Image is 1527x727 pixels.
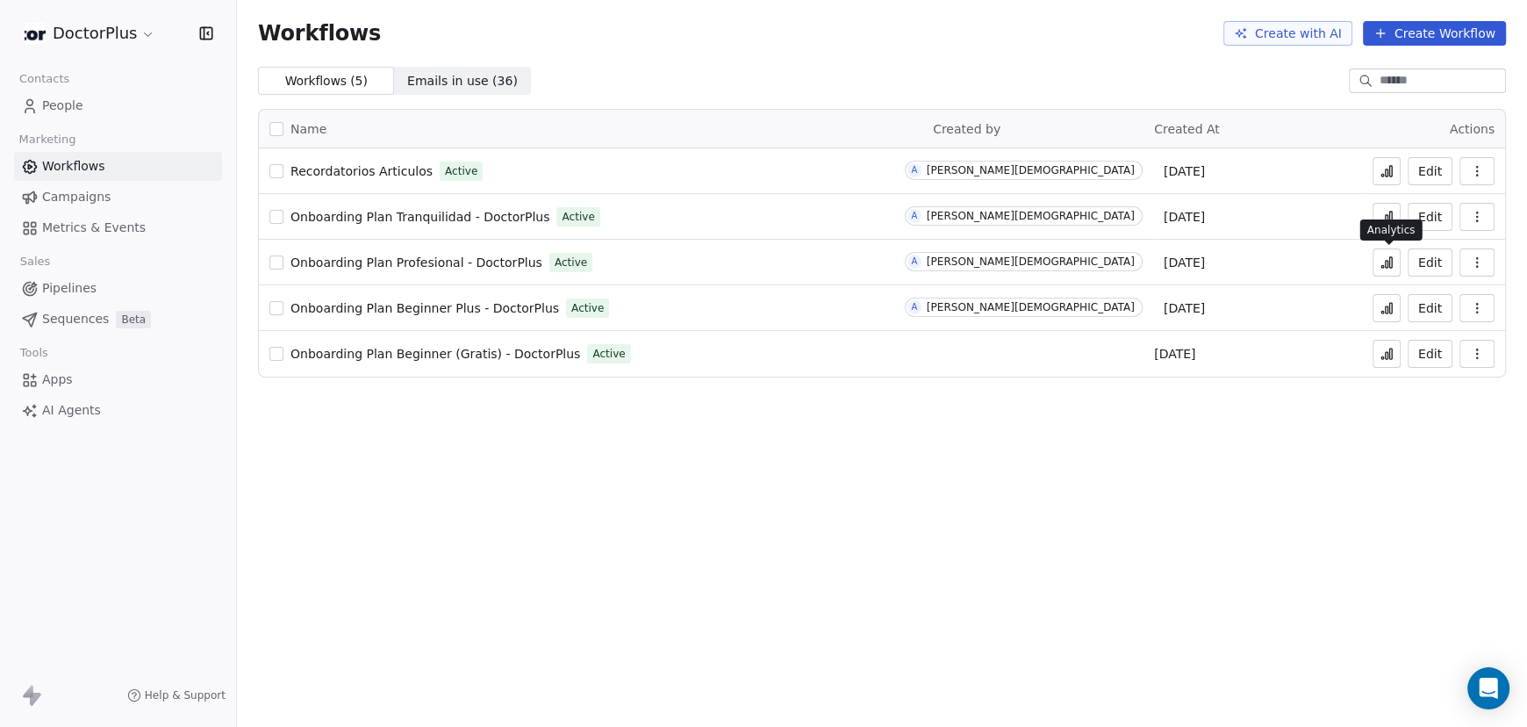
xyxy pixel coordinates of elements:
span: Sequences [42,310,109,328]
span: Onboarding Plan Beginner Plus - DoctorPlus [290,301,559,315]
button: Edit [1408,157,1452,185]
a: AI Agents [14,396,222,425]
span: Actions [1450,122,1495,136]
a: Recordatorios Articulos [290,162,433,180]
a: SequencesBeta [14,305,222,334]
button: DoctorPlus [21,18,159,48]
span: Onboarding Plan Tranquilidad - DoctorPlus [290,210,549,224]
div: [PERSON_NAME][DEMOGRAPHIC_DATA] [927,256,1135,268]
a: Onboarding Plan Tranquilidad - DoctorPlus [290,208,549,226]
div: A [911,209,917,223]
span: [DATE] [1164,254,1205,271]
a: Workflows [14,152,222,181]
button: Create with AI [1223,21,1352,46]
a: Onboarding Plan Profesional - DoctorPlus [290,254,542,271]
span: Emails in use ( 36 ) [407,72,518,90]
span: Sales [12,248,58,275]
a: Metrics & Events [14,213,222,242]
span: Active [562,209,594,225]
span: Recordatorios Articulos [290,164,433,178]
span: Name [290,120,326,139]
span: [DATE] [1164,162,1205,180]
span: Active [592,346,625,362]
a: Apps [14,365,222,394]
a: People [14,91,222,120]
span: Workflows [258,21,381,46]
span: DoctorPlus [53,22,137,45]
button: Edit [1408,203,1452,231]
span: Active [445,163,477,179]
span: Active [571,300,604,316]
span: Help & Support [145,688,226,702]
span: AI Agents [42,401,101,420]
span: Campaigns [42,188,111,206]
span: Contacts [11,66,77,92]
span: Beta [116,311,151,328]
div: A [911,163,917,177]
div: [PERSON_NAME][DEMOGRAPHIC_DATA] [927,301,1135,313]
span: Marketing [11,126,83,153]
span: Onboarding Plan Profesional - DoctorPlus [290,256,542,270]
span: Created by [933,122,1000,136]
span: [DATE] [1164,299,1205,317]
span: Active [555,255,587,270]
span: Pipelines [42,279,97,298]
div: Open Intercom Messenger [1467,667,1509,709]
div: A [911,300,917,314]
p: Analytics [1367,223,1416,237]
a: Campaigns [14,183,222,212]
span: Onboarding Plan Beginner (Gratis) - DoctorPlus [290,347,580,361]
button: Edit [1408,340,1452,368]
span: [DATE] [1164,208,1205,226]
button: Edit [1408,248,1452,277]
img: logo-Doctor-Plus.jpg [25,23,46,44]
span: Metrics & Events [42,219,146,237]
span: Apps [42,371,73,389]
div: [PERSON_NAME][DEMOGRAPHIC_DATA] [927,210,1135,222]
span: Workflows [42,157,105,176]
a: Onboarding Plan Beginner Plus - DoctorPlus [290,299,559,317]
a: Onboarding Plan Beginner (Gratis) - DoctorPlus [290,345,580,363]
div: A [911,255,917,269]
button: Create Workflow [1363,21,1506,46]
div: [PERSON_NAME][DEMOGRAPHIC_DATA] [927,164,1135,176]
span: Created At [1154,122,1220,136]
span: People [42,97,83,115]
span: Tools [12,340,55,366]
span: [DATE] [1154,345,1195,363]
a: Help & Support [127,688,226,702]
a: Pipelines [14,274,222,303]
button: Edit [1408,294,1452,322]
